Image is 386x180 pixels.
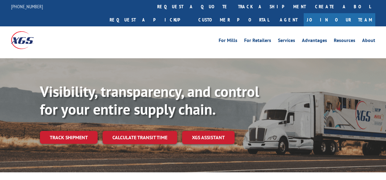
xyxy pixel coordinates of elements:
[105,13,194,26] a: Request a pickup
[182,131,235,144] a: XGS ASSISTANT
[40,131,98,144] a: Track shipment
[278,38,295,45] a: Services
[103,131,177,144] a: Calculate transit time
[194,13,274,26] a: Customer Portal
[274,13,304,26] a: Agent
[362,38,375,45] a: About
[244,38,271,45] a: For Retailers
[304,13,375,26] a: Join Our Team
[302,38,327,45] a: Advantages
[334,38,355,45] a: Resources
[11,3,43,10] a: [PHONE_NUMBER]
[40,82,259,119] b: Visibility, transparency, and control for your entire supply chain.
[219,38,237,45] a: For Mills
